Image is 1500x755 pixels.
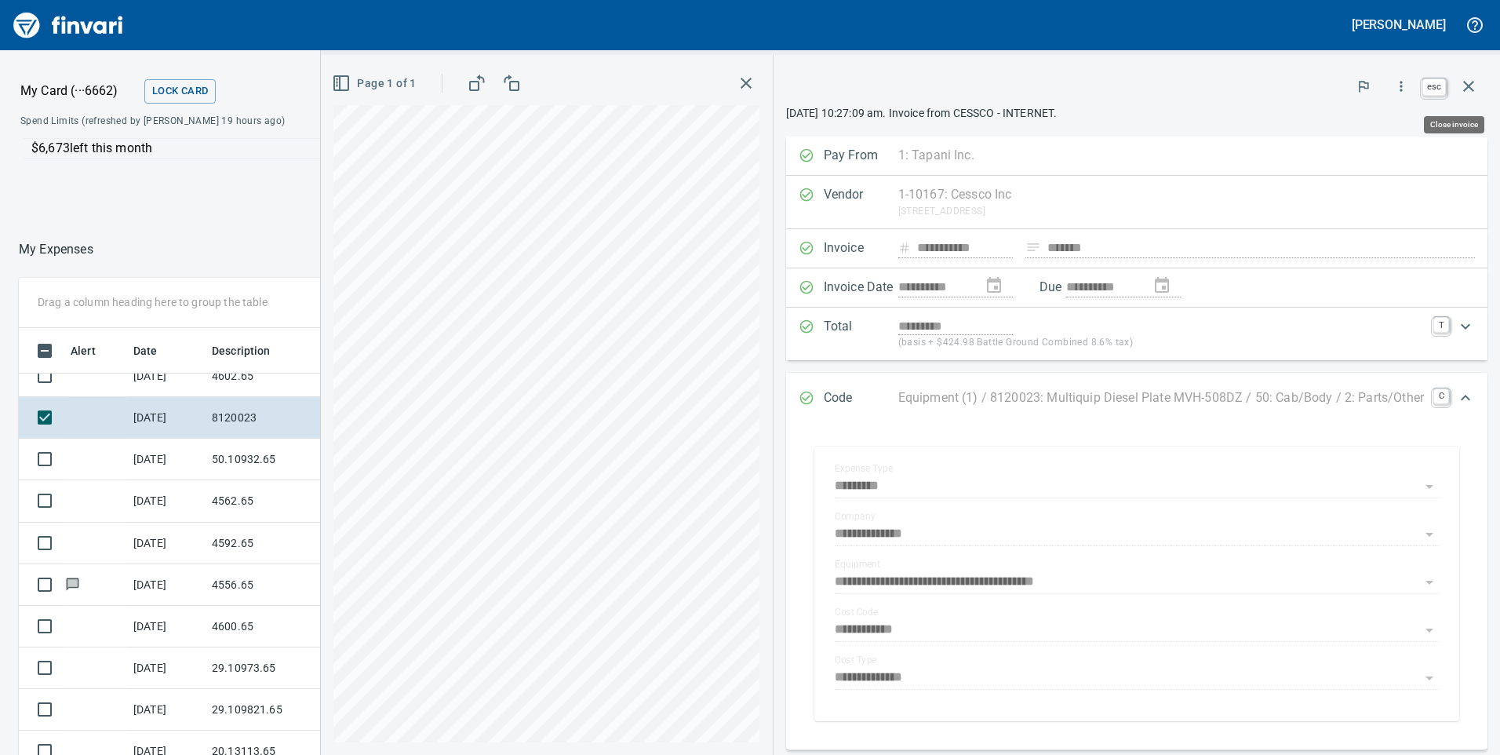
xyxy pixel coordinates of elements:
[824,317,898,351] p: Total
[835,464,893,473] label: Expense Type
[824,388,898,409] p: Code
[206,523,347,564] td: 4592.65
[144,79,216,104] button: Lock Card
[786,105,1487,121] p: [DATE] 10:27:09 am. Invoice from CESSCO - INTERNET.
[20,82,138,100] p: My Card (···6662)
[127,647,206,689] td: [DATE]
[19,240,93,259] p: My Expenses
[31,139,523,158] p: $6,673 left this month
[206,606,347,647] td: 4600.65
[1433,317,1449,333] a: T
[64,578,81,589] span: Has messages
[206,647,347,689] td: 29.10973.65
[19,240,93,259] nav: breadcrumb
[206,689,347,731] td: 29.109821.65
[335,74,416,93] span: Page 1 of 1
[127,480,206,522] td: [DATE]
[835,607,878,617] label: Cost Code
[212,341,291,360] span: Description
[127,606,206,647] td: [DATE]
[71,341,116,360] span: Alert
[786,373,1487,425] div: Expand
[786,308,1487,360] div: Expand
[38,294,268,310] p: Drag a column heading here to group the table
[1348,13,1450,37] button: [PERSON_NAME]
[71,341,96,360] span: Alert
[835,560,880,569] label: Equipment
[835,655,877,665] label: Cost Type
[1346,69,1381,104] button: Flag
[133,341,178,360] span: Date
[20,114,408,129] span: Spend Limits (refreshed by [PERSON_NAME] 19 hours ago)
[8,159,533,174] p: Online and foreign allowed
[9,6,127,44] img: Finvari
[152,82,208,100] span: Lock Card
[206,356,347,397] td: 4602.65
[127,439,206,480] td: [DATE]
[206,397,347,439] td: 8120023
[206,439,347,480] td: 50.10932.65
[835,512,876,521] label: Company
[133,341,158,360] span: Date
[786,425,1487,750] div: Expand
[1352,16,1446,33] h5: [PERSON_NAME]
[127,689,206,731] td: [DATE]
[898,335,1424,351] p: (basis + $424.98 Battle Ground Combined 8.6% tax)
[206,480,347,522] td: 4562.65
[127,564,206,606] td: [DATE]
[1433,388,1449,404] a: C
[329,69,422,98] button: Page 1 of 1
[206,564,347,606] td: 4556.65
[898,388,1424,407] p: Equipment (1) / 8120023: Multiquip Diesel Plate MVH-508DZ / 50: Cab/Body / 2: Parts/Other
[212,341,271,360] span: Description
[127,356,206,397] td: [DATE]
[127,397,206,439] td: [DATE]
[127,523,206,564] td: [DATE]
[1422,78,1446,96] a: esc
